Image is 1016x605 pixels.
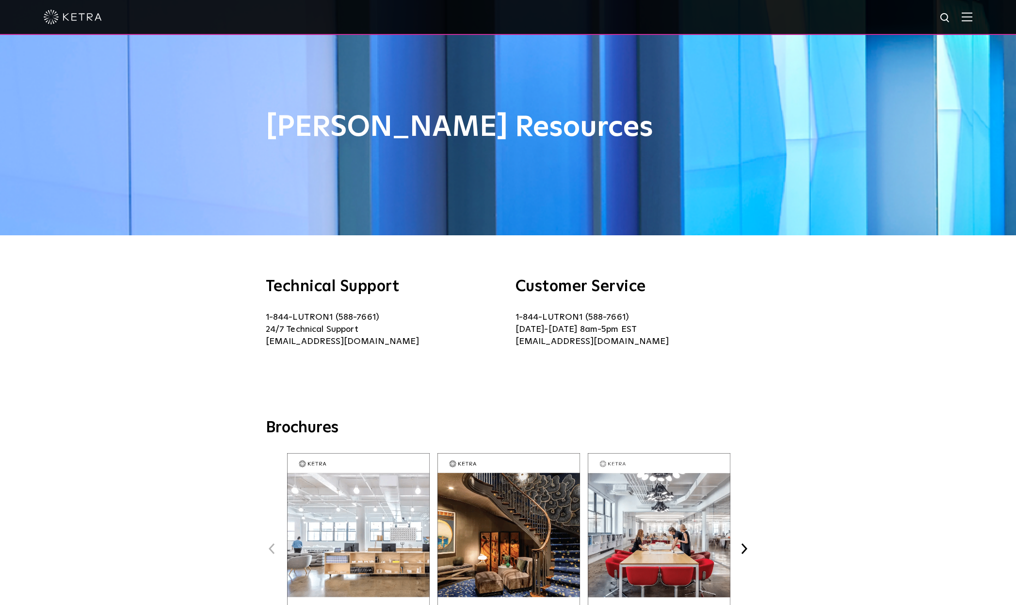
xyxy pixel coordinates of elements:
[266,311,501,348] p: 1-844-LUTRON1 (588-7661) 24/7 Technical Support
[266,112,751,144] h1: [PERSON_NAME] Resources
[939,12,951,24] img: search icon
[962,12,972,21] img: Hamburger%20Nav.svg
[738,542,751,555] button: Next
[266,542,278,555] button: Previous
[44,10,102,24] img: ketra-logo-2019-white
[516,311,751,348] p: 1-844-LUTRON1 (588-7661) [DATE]-[DATE] 8am-5pm EST [EMAIL_ADDRESS][DOMAIN_NAME]
[266,337,419,346] a: [EMAIL_ADDRESS][DOMAIN_NAME]
[266,279,501,294] h3: Technical Support
[516,279,751,294] h3: Customer Service
[266,418,751,439] h3: Brochures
